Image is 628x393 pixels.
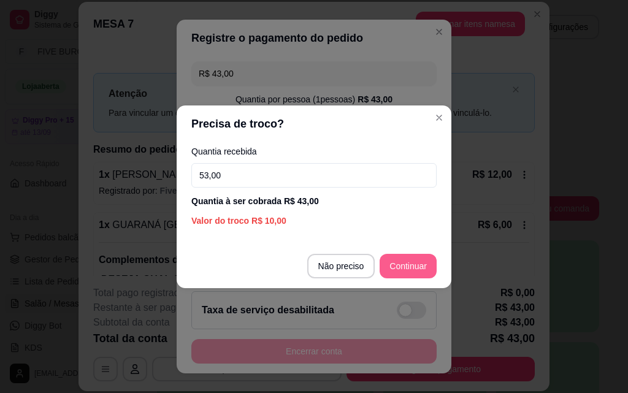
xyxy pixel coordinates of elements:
button: Close [429,108,449,128]
button: Continuar [380,254,437,278]
label: Quantia recebida [191,147,437,156]
div: Quantia à ser cobrada R$ 43,00 [191,195,437,207]
button: Não preciso [307,254,375,278]
header: Precisa de troco? [177,105,451,142]
div: Valor do troco R$ 10,00 [191,215,437,227]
